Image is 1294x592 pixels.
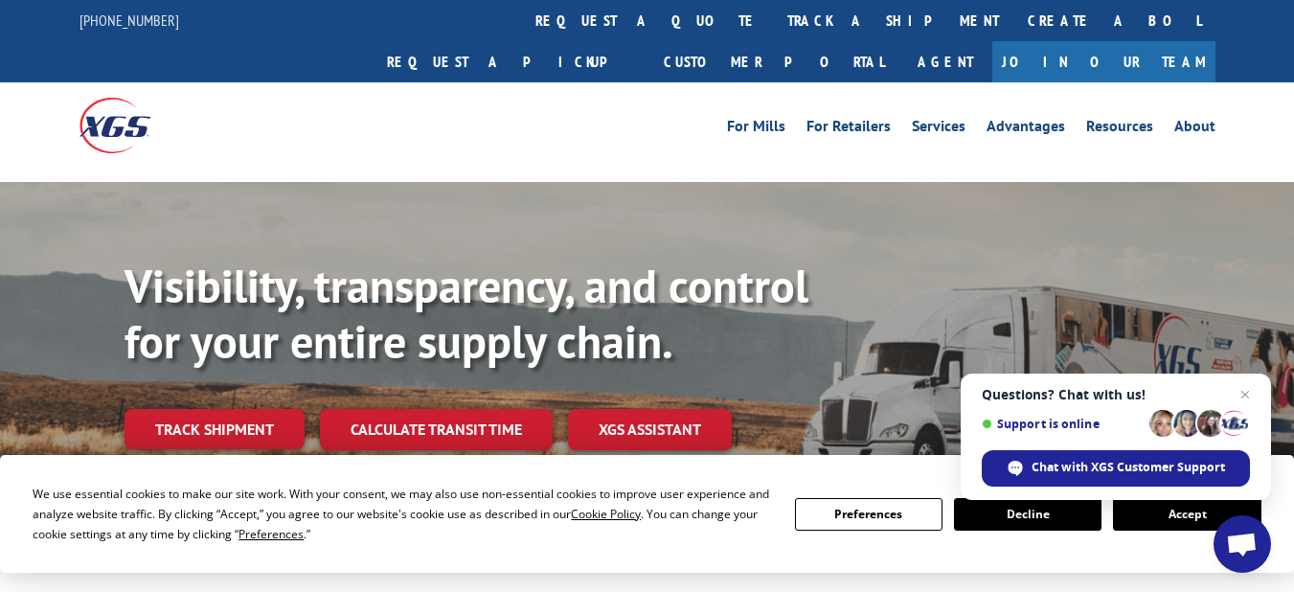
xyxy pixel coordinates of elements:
a: Calculate transit time [320,409,553,450]
div: Chat with XGS Customer Support [982,450,1250,487]
a: For Retailers [806,119,891,140]
span: Close chat [1234,383,1257,406]
span: Cookie Policy [571,506,641,522]
button: Accept [1113,498,1260,531]
button: Preferences [795,498,942,531]
span: Chat with XGS Customer Support [1032,459,1225,476]
a: Customer Portal [649,41,898,82]
a: Services [912,119,965,140]
div: We use essential cookies to make our site work. With your consent, we may also use non-essential ... [33,484,771,544]
span: Support is online [982,417,1143,431]
a: Join Our Team [992,41,1215,82]
b: Visibility, transparency, and control for your entire supply chain. [125,256,808,371]
a: Advantages [987,119,1065,140]
a: Track shipment [125,409,305,449]
button: Decline [954,498,1101,531]
span: Preferences [238,526,304,542]
a: XGS ASSISTANT [568,409,732,450]
a: For Mills [727,119,785,140]
a: About [1174,119,1215,140]
a: Resources [1086,119,1153,140]
a: [PHONE_NUMBER] [79,11,179,30]
a: Agent [898,41,992,82]
a: Request a pickup [373,41,649,82]
div: Open chat [1214,515,1271,573]
span: Questions? Chat with us! [982,387,1250,402]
